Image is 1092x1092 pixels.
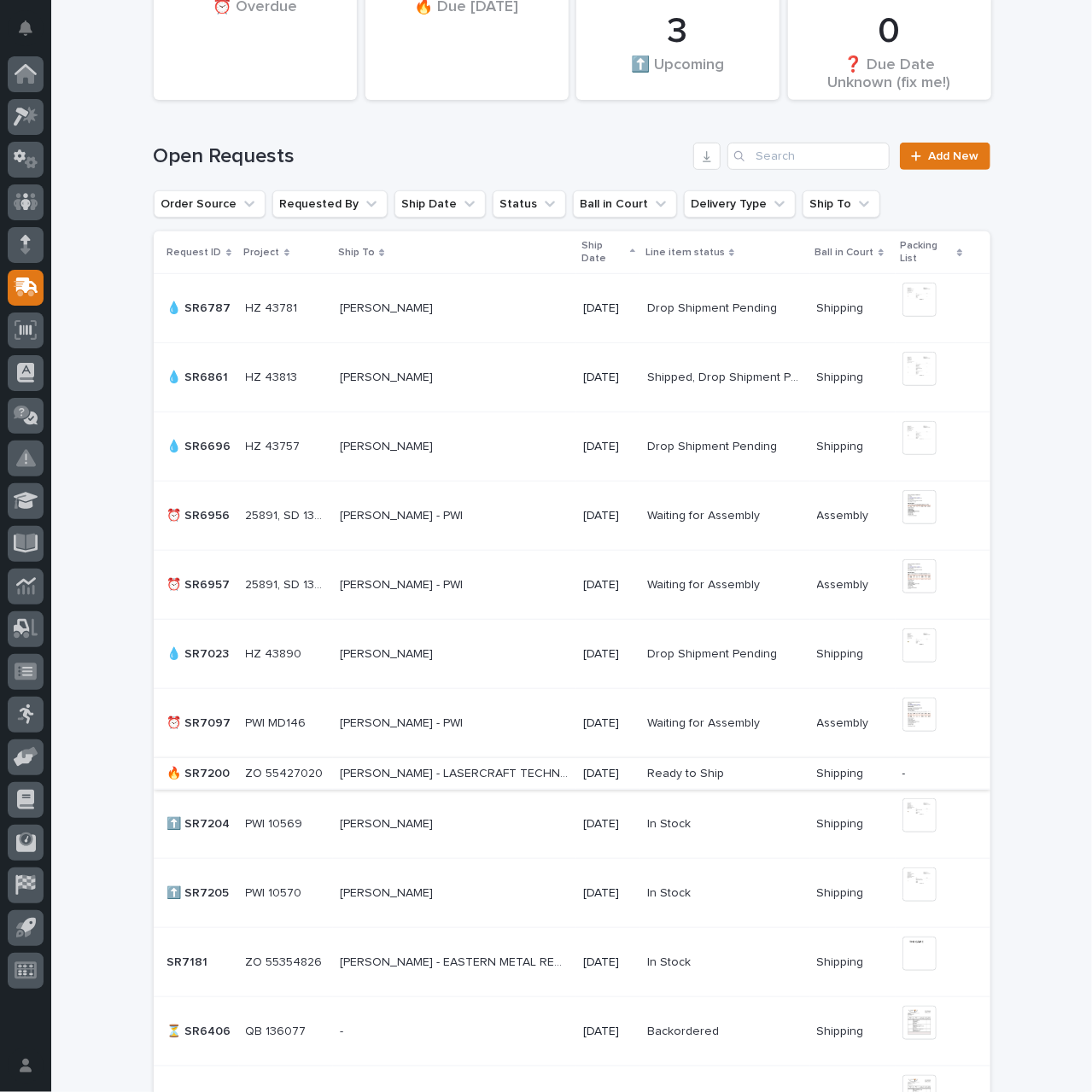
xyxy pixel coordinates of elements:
[573,190,677,218] button: Ball in Court
[817,952,867,970] p: Shipping
[647,883,694,901] p: In Stock
[154,928,990,997] tr: SR7181SR7181 ZO 55354826ZO 55354826 [PERSON_NAME] - EASTERN METAL RECYCLING[PERSON_NAME] - EASTER...
[246,763,327,781] p: ZO 55427020
[817,298,867,316] p: Shipping
[167,505,234,523] p: ⏰ SR6956
[647,575,763,593] p: Waiting for Assembly
[340,883,436,901] p: [PERSON_NAME]
[167,298,235,316] p: 💧 SR6787
[394,190,486,218] button: Ship Date
[167,575,234,593] p: ⏰ SR6957
[583,886,634,901] p: [DATE]
[246,367,301,385] p: HZ 43813
[8,10,44,46] button: Notifications
[340,952,573,970] p: CLAY SEKELY - EASTERN METAL RECYCLING
[167,1021,235,1039] p: ⏳ SR6406
[272,190,388,218] button: Requested By
[340,1021,347,1039] p: -
[583,371,634,385] p: [DATE]
[817,883,867,901] p: Shipping
[817,575,873,593] p: Assembly
[583,301,634,316] p: [DATE]
[583,817,634,832] p: [DATE]
[154,190,266,218] button: Order Source
[605,10,750,53] div: 3
[817,367,867,385] p: Shipping
[583,767,634,781] p: [DATE]
[340,436,436,454] p: [PERSON_NAME]
[154,997,990,1066] tr: ⏳ SR6406⏳ SR6406 QB 136077QB 136077 -- [DATE]BackorderedBackordered ShippingShipping
[154,620,990,689] tr: 💧 SR7023💧 SR7023 HZ 43890HZ 43890 [PERSON_NAME][PERSON_NAME] [DATE]Drop Shipment PendingDrop Ship...
[605,55,750,91] div: ⬆️ Upcoming
[583,509,634,523] p: [DATE]
[340,763,573,781] p: JEREMY NASH - LASERCRAFT TECHNOLOGIES
[902,767,963,781] p: -
[340,298,436,316] p: [PERSON_NAME]
[817,55,962,91] div: ❓ Due Date Unknown (fix me!)
[246,814,307,832] p: PWI 10569
[647,763,727,781] p: Ready to Ship
[817,10,962,53] div: 0
[684,190,796,218] button: Delivery Type
[817,644,867,662] p: Shipping
[167,713,235,731] p: ⏰ SR7097
[167,367,232,385] p: 💧 SR6861
[167,436,235,454] p: 💧 SR6696
[167,243,222,262] p: Request ID
[167,644,233,662] p: 💧 SR7023
[583,955,634,970] p: [DATE]
[340,505,466,523] p: [PERSON_NAME] - PWI
[246,436,304,454] p: HZ 43757
[246,713,310,731] p: PWI MD146
[817,763,867,781] p: Shipping
[246,952,326,970] p: ZO 55354826
[647,436,780,454] p: Drop Shipment Pending
[340,713,466,731] p: [PERSON_NAME] - PWI
[246,575,330,593] p: 25891, SD 1387
[244,243,280,262] p: Project
[154,274,990,343] tr: 💧 SR6787💧 SR6787 HZ 43781HZ 43781 [PERSON_NAME][PERSON_NAME] [DATE]Drop Shipment PendingDrop Ship...
[493,190,566,218] button: Status
[647,505,763,523] p: Waiting for Assembly
[246,1021,310,1039] p: QB 136077
[167,814,234,832] p: ⬆️ SR7204
[817,1021,867,1039] p: Shipping
[154,790,990,859] tr: ⬆️ SR7204⬆️ SR7204 PWI 10569PWI 10569 [PERSON_NAME][PERSON_NAME] [DATE]In StockIn Stock ShippingS...
[338,243,375,262] p: Ship To
[154,144,687,169] h1: Open Requests
[583,440,634,454] p: [DATE]
[583,647,634,662] p: [DATE]
[815,243,874,262] p: Ball in Court
[154,412,990,482] tr: 💧 SR6696💧 SR6696 HZ 43757HZ 43757 [PERSON_NAME][PERSON_NAME] [DATE]Drop Shipment PendingDrop Ship...
[647,298,780,316] p: Drop Shipment Pending
[154,343,990,412] tr: 💧 SR6861💧 SR6861 HZ 43813HZ 43813 [PERSON_NAME][PERSON_NAME] [DATE]Shipped, Drop Shipment Pending...
[167,763,234,781] p: 🔥 SR7200
[647,367,806,385] p: Shipped, Drop Shipment Pending
[817,814,867,832] p: Shipping
[817,505,873,523] p: Assembly
[340,575,466,593] p: [PERSON_NAME] - PWI
[900,143,990,170] a: Add New
[817,713,873,731] p: Assembly
[647,952,694,970] p: In Stock
[645,243,725,262] p: Line item status
[167,952,212,970] p: SR7181
[803,190,880,218] button: Ship To
[246,883,306,901] p: PWI 10570
[154,551,990,620] tr: ⏰ SR6957⏰ SR6957 25891, SD 138725891, SD 1387 [PERSON_NAME] - PWI[PERSON_NAME] - PWI [DATE]Waitin...
[817,436,867,454] p: Shipping
[246,644,306,662] p: HZ 43890
[583,578,634,593] p: [DATE]
[154,482,990,551] tr: ⏰ SR6956⏰ SR6956 25891, SD 138625891, SD 1386 [PERSON_NAME] - PWI[PERSON_NAME] - PWI [DATE]Waitin...
[154,758,990,790] tr: 🔥 SR7200🔥 SR7200 ZO 55427020ZO 55427020 [PERSON_NAME] - LASERCRAFT TECHNOLOGIES[PERSON_NAME] - LA...
[340,367,436,385] p: [PERSON_NAME]
[727,143,890,170] input: Search
[647,644,780,662] p: Drop Shipment Pending
[581,237,626,268] p: Ship Date
[246,298,301,316] p: HZ 43781
[583,716,634,731] p: [DATE]
[583,1025,634,1039] p: [DATE]
[901,237,954,268] p: Packing List
[154,689,990,758] tr: ⏰ SR7097⏰ SR7097 PWI MD146PWI MD146 [PERSON_NAME] - PWI[PERSON_NAME] - PWI [DATE]Waiting for Asse...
